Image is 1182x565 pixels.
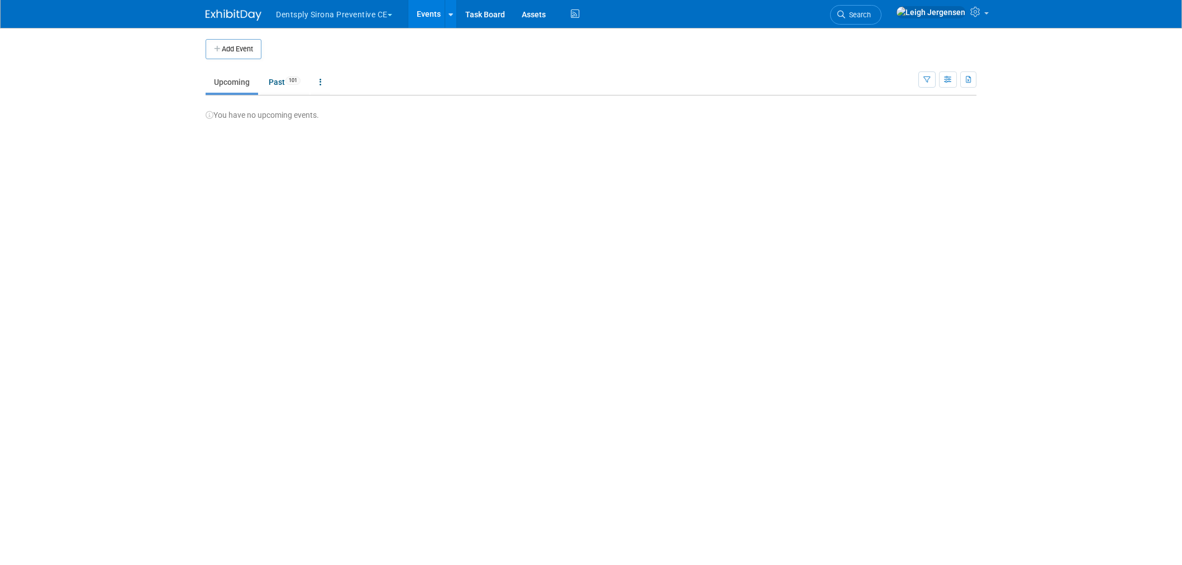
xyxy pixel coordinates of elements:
span: You have no upcoming events. [206,111,319,119]
a: Upcoming [206,71,258,93]
a: Search [830,5,881,25]
img: ExhibitDay [206,9,261,21]
span: Search [845,11,871,19]
span: 101 [285,76,301,85]
button: Add Event [206,39,261,59]
img: Leigh Jergensen [896,6,966,18]
a: Past101 [260,71,309,93]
